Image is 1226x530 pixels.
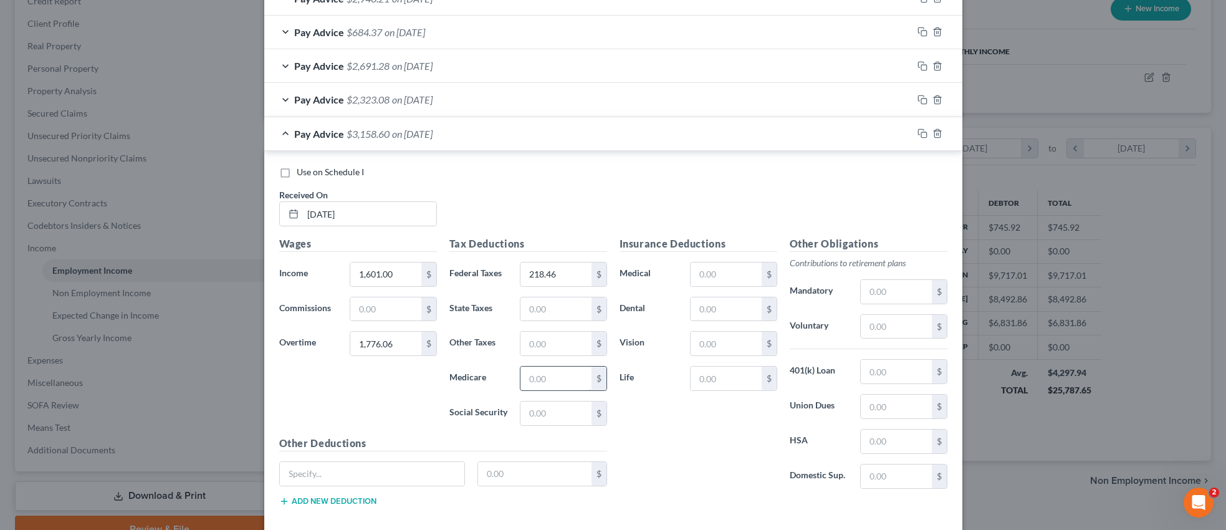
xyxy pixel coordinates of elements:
input: 0.00 [861,315,931,339]
div: $ [932,315,947,339]
div: $ [762,367,777,390]
label: Voluntary [783,314,855,339]
input: MM/DD/YYYY [303,202,436,226]
input: 0.00 [520,332,591,355]
h5: Other Deductions [279,436,607,451]
div: $ [421,263,436,286]
span: 2 [1209,488,1219,498]
div: $ [932,280,947,304]
p: Contributions to retirement plans [790,257,947,269]
div: $ [591,297,606,321]
div: $ [932,360,947,383]
label: Dental [613,297,684,322]
h5: Insurance Deductions [620,236,777,252]
span: $2,691.28 [347,60,390,72]
button: Add new deduction [279,496,376,506]
span: Received On [279,190,328,200]
span: Use on Schedule I [297,166,364,177]
span: $2,323.08 [347,94,390,105]
div: $ [762,263,777,286]
input: 0.00 [520,367,591,390]
h5: Wages [279,236,437,252]
input: 0.00 [861,360,931,383]
input: 0.00 [861,280,931,304]
input: 0.00 [478,462,591,486]
div: $ [591,367,606,390]
span: on [DATE] [392,94,433,105]
div: $ [932,430,947,453]
span: Pay Advice [294,128,344,140]
label: Overtime [273,331,344,356]
div: $ [591,263,606,286]
div: $ [421,297,436,321]
input: 0.00 [520,402,591,425]
div: $ [932,395,947,418]
label: Medical [613,262,684,287]
div: $ [762,332,777,355]
span: on [DATE] [392,128,433,140]
h5: Other Obligations [790,236,947,252]
input: 0.00 [691,332,761,355]
iframe: Intercom live chat [1184,488,1214,518]
span: on [DATE] [385,26,425,38]
div: $ [591,402,606,425]
span: Pay Advice [294,94,344,105]
span: Pay Advice [294,26,344,38]
span: Pay Advice [294,60,344,72]
input: 0.00 [861,430,931,453]
label: 401(k) Loan [783,359,855,384]
div: $ [762,297,777,321]
input: 0.00 [350,263,421,286]
label: Domestic Sup. [783,464,855,489]
div: $ [591,332,606,355]
input: 0.00 [861,395,931,418]
label: Life [613,366,684,391]
label: Medicare [443,366,514,391]
input: 0.00 [861,465,931,488]
div: $ [421,332,436,355]
input: 0.00 [520,297,591,321]
label: Mandatory [783,279,855,304]
label: Other Taxes [443,331,514,356]
label: Union Dues [783,394,855,419]
h5: Tax Deductions [449,236,607,252]
input: 0.00 [691,367,761,390]
span: Income [279,267,308,278]
input: 0.00 [691,297,761,321]
div: $ [591,462,606,486]
label: HSA [783,429,855,454]
label: Social Security [443,401,514,426]
label: Federal Taxes [443,262,514,287]
input: 0.00 [350,297,421,321]
label: Vision [613,331,684,356]
span: on [DATE] [392,60,433,72]
input: Specify... [280,462,465,486]
span: $684.37 [347,26,382,38]
div: $ [932,465,947,488]
span: $3,158.60 [347,128,390,140]
input: 0.00 [350,332,421,355]
input: 0.00 [691,263,761,286]
label: State Taxes [443,297,514,322]
input: 0.00 [520,263,591,286]
label: Commissions [273,297,344,322]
